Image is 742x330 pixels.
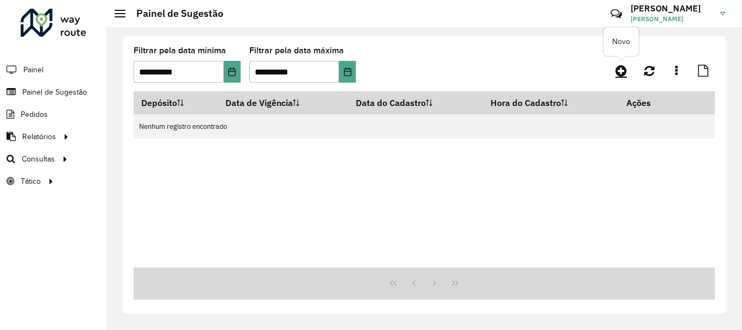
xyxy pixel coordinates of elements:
label: Filtrar pela data máxima [249,44,344,57]
span: Painel de Sugestão [22,86,87,98]
button: Choose Date [339,61,356,83]
th: Data de Vigência [218,91,349,114]
td: Nenhum registro encontrado [134,114,715,139]
div: Novo [603,27,639,56]
button: Choose Date [224,61,241,83]
label: Filtrar pela data mínima [134,44,226,57]
span: Consultas [22,153,55,165]
span: Tático [21,176,41,187]
th: Hora do Cadastro [483,91,619,114]
a: Contato Rápido [605,2,628,26]
th: Data do Cadastro [349,91,483,114]
span: Painel [23,64,43,76]
span: [PERSON_NAME] [631,14,712,24]
span: Relatórios [22,131,56,142]
th: Ações [619,91,684,114]
th: Depósito [134,91,218,114]
h3: [PERSON_NAME] [631,3,712,14]
span: Pedidos [21,109,48,120]
h2: Painel de Sugestão [125,8,223,20]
